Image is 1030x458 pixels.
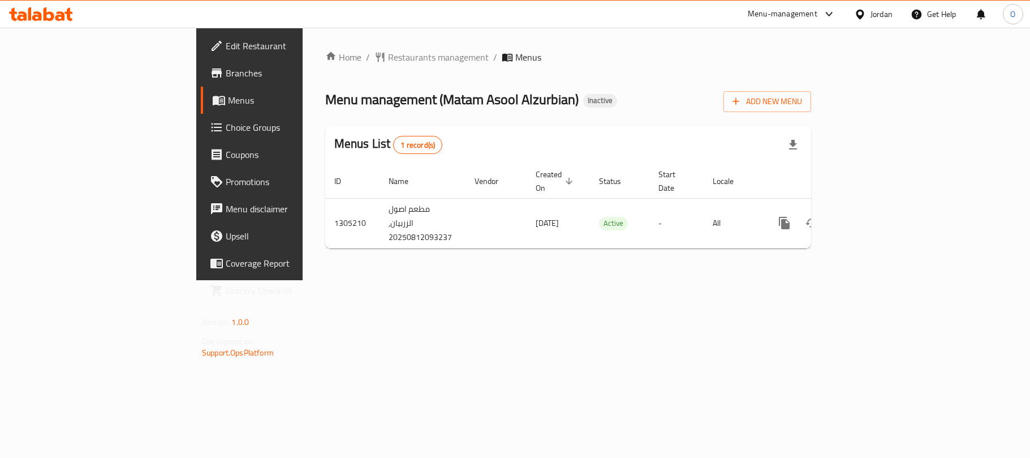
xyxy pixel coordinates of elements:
[226,39,359,53] span: Edit Restaurant
[325,87,579,112] span: Menu management ( Matam Asool Alzurbian )
[732,95,802,109] span: Add New Menu
[515,50,541,64] span: Menus
[493,50,497,64] li: /
[583,96,617,105] span: Inactive
[226,148,359,161] span: Coupons
[394,140,442,151] span: 1 record(s)
[599,174,636,188] span: Status
[599,217,628,230] span: Active
[798,209,825,237] button: Change Status
[779,131,807,159] div: Export file
[389,174,423,188] span: Name
[649,198,704,248] td: -
[536,216,559,230] span: [DATE]
[325,164,889,249] table: enhanced table
[325,50,811,64] nav: breadcrumb
[1010,8,1015,20] span: O
[870,8,893,20] div: Jordan
[583,94,617,108] div: Inactive
[226,202,359,216] span: Menu disclaimer
[202,345,274,360] a: Support.OpsPlatform
[226,175,359,189] span: Promotions
[226,121,359,134] span: Choice Groups
[393,136,442,154] div: Total records count
[226,284,359,297] span: Grocery Checklist
[334,174,356,188] span: ID
[201,168,368,195] a: Promotions
[201,114,368,141] a: Choice Groups
[231,315,249,329] span: 1.0.0
[228,93,359,107] span: Menus
[475,174,513,188] span: Vendor
[201,195,368,222] a: Menu disclaimer
[201,32,368,59] a: Edit Restaurant
[762,164,889,199] th: Actions
[658,168,690,195] span: Start Date
[201,250,368,277] a: Coverage Report
[704,198,762,248] td: All
[201,277,368,304] a: Grocery Checklist
[201,87,368,114] a: Menus
[201,59,368,87] a: Branches
[226,66,359,80] span: Branches
[226,229,359,243] span: Upsell
[202,334,254,349] span: Get support on:
[380,198,466,248] td: مطعم اصول الزربيان, 20250812093237
[201,222,368,250] a: Upsell
[201,141,368,168] a: Coupons
[713,174,748,188] span: Locale
[388,50,489,64] span: Restaurants management
[374,50,489,64] a: Restaurants management
[334,135,442,154] h2: Menus List
[536,168,576,195] span: Created On
[226,256,359,270] span: Coverage Report
[748,7,817,21] div: Menu-management
[771,209,798,237] button: more
[723,91,811,112] button: Add New Menu
[202,315,230,329] span: Version:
